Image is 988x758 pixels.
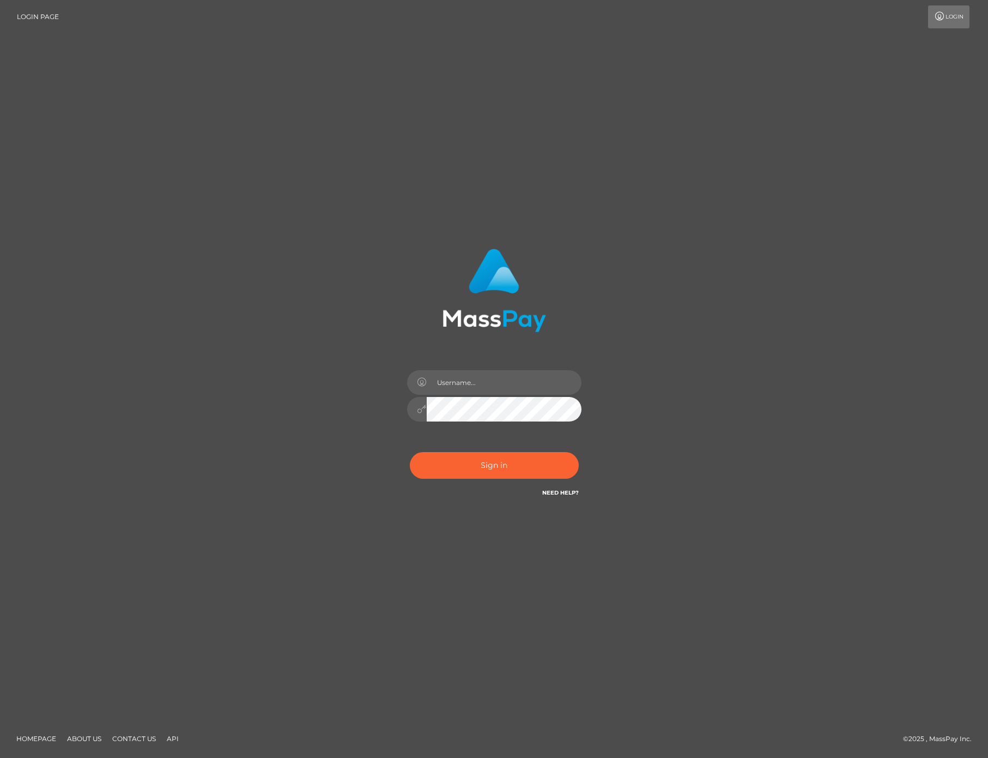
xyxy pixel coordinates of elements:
[162,730,183,747] a: API
[427,370,581,395] input: Username...
[928,5,969,28] a: Login
[63,730,106,747] a: About Us
[12,730,60,747] a: Homepage
[903,733,980,745] div: © 2025 , MassPay Inc.
[443,249,546,332] img: MassPay Login
[410,452,579,479] button: Sign in
[108,730,160,747] a: Contact Us
[17,5,59,28] a: Login Page
[542,489,579,496] a: Need Help?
